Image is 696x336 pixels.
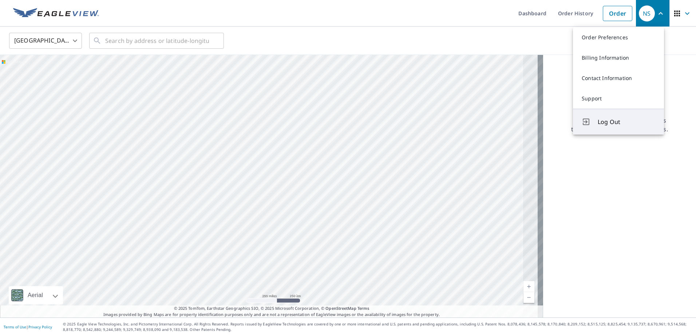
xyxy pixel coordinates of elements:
[9,31,82,51] div: [GEOGRAPHIC_DATA]
[639,5,655,21] div: NS
[571,116,668,133] p: Searching for a property address to view a list of available products.
[603,6,632,21] a: Order
[573,68,664,88] a: Contact Information
[63,321,692,332] p: © 2025 Eagle View Technologies, Inc. and Pictometry International Corp. All Rights Reserved. Repo...
[523,281,534,292] a: Current Level 5, Zoom In
[573,109,664,135] button: Log Out
[4,325,52,329] p: |
[573,48,664,68] a: Billing Information
[598,117,655,126] span: Log Out
[174,305,369,312] span: © 2025 TomTom, Earthstar Geographics SIO, © 2025 Microsoft Corporation, ©
[523,292,534,303] a: Current Level 5, Zoom Out
[28,324,52,329] a: Privacy Policy
[4,324,26,329] a: Terms of Use
[357,305,369,311] a: Terms
[573,27,664,48] a: Order Preferences
[105,31,209,51] input: Search by address or latitude-longitude
[25,286,45,304] div: Aerial
[13,8,99,19] img: EV Logo
[573,88,664,109] a: Support
[325,305,356,311] a: OpenStreetMap
[9,286,63,304] div: Aerial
